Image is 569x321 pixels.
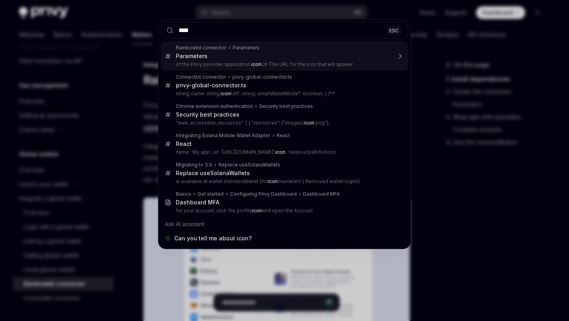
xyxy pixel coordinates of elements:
div: Security best practices [259,103,313,110]
b: icon [304,120,314,126]
div: Rainbowkit connector [176,45,226,51]
div: Dashboard MFA [176,199,219,206]
div: Get started [198,191,224,197]
span: Can you tell me about icon? [174,234,252,242]
p: for your account, click the profile and open the Account [176,208,392,214]
b: icon [252,208,262,213]
div: React [176,140,192,147]
div: Connectkit connector [176,74,226,80]
div: Replace useSolanaWallets [219,162,280,168]
div: ESC [387,26,401,34]
div: Integrating Solana Mobile Wallet Adapter [176,132,270,139]
div: Dashboard MFA [303,191,340,197]
div: privy-global-connector.ts [176,82,246,89]
div: Basics [176,191,191,197]
p: is available at wallet.standardWallet (for /name/etc.) Removed wallet.loginO [176,178,392,185]
div: privy-global-connector.ts [232,74,292,80]
div: Parameters [233,45,260,51]
b: icon [275,149,285,155]
b: icon [268,178,278,184]
div: Replace useSolanaWallets [176,170,250,177]
b: icon [251,61,261,67]
p: "web_accessible_resources": [ { "resources": ["images/ .png"], [176,120,392,126]
p: name: 'My app', uri: '[URL][DOMAIN_NAME]', : 'relative/path/to/icon [176,149,392,155]
div: Security best practices [176,111,239,118]
div: Configuring Privy Dashboard [230,191,297,197]
div: Chrome extension authentication [176,103,253,110]
div: Ask AI assistant [161,217,408,231]
div: Parameters [176,53,207,60]
p: of the Privy provider application. Url The URL for the icon that will appear [176,61,392,68]
div: React [277,132,290,139]
p: string; name: string; Url?: string; smartWalletMode?: boolean; } /** [176,91,392,97]
div: Migrating to 3.0 [176,162,212,168]
b: icon [221,91,231,96]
